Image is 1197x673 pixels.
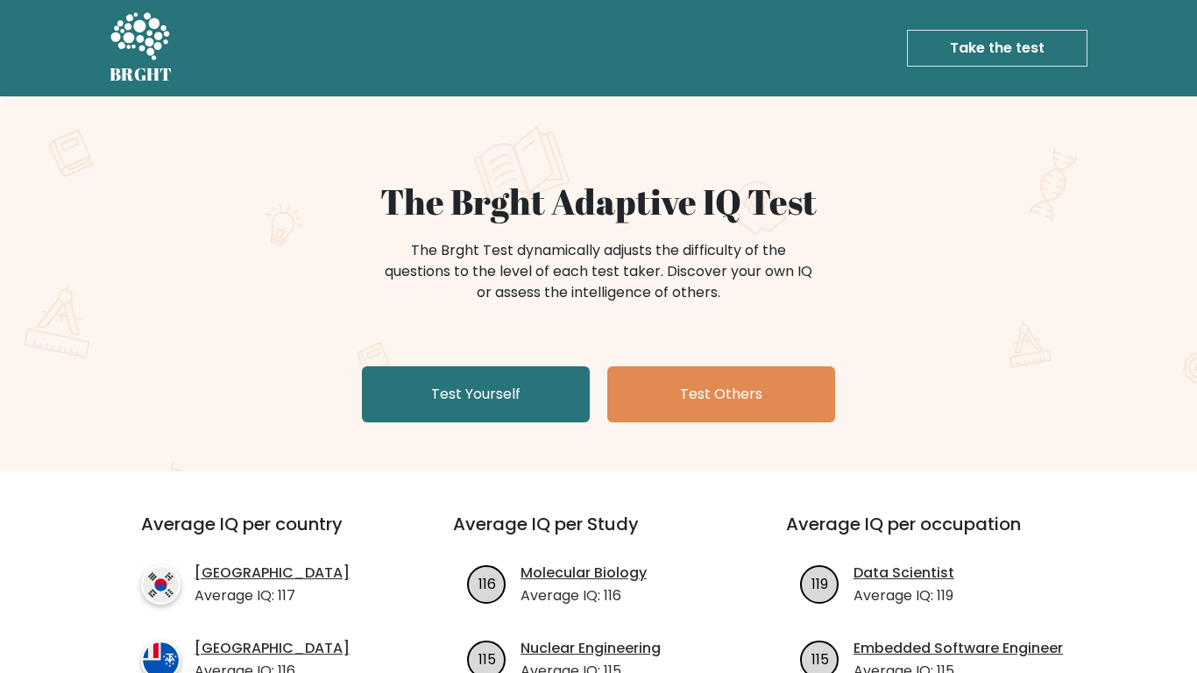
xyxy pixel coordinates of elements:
p: Average IQ: 117 [195,585,350,606]
div: The Brght Test dynamically adjusts the difficulty of the questions to the level of each test take... [379,240,818,303]
text: 115 [478,648,496,669]
a: Embedded Software Engineer [853,638,1063,659]
p: Average IQ: 119 [853,585,954,606]
h3: Average IQ per Study [453,514,744,556]
img: country [141,565,181,605]
a: BRGHT [110,7,173,89]
text: 119 [811,573,828,593]
a: Molecular Biology [521,563,647,584]
a: Test Others [607,366,835,422]
h3: Average IQ per occupation [786,514,1077,556]
a: [GEOGRAPHIC_DATA] [195,638,350,659]
a: [GEOGRAPHIC_DATA] [195,563,350,584]
h5: BRGHT [110,64,173,85]
a: Test Yourself [362,366,590,422]
a: Take the test [907,30,1087,67]
text: 116 [478,573,496,593]
a: Data Scientist [853,563,954,584]
text: 115 [811,648,829,669]
p: Average IQ: 116 [521,585,647,606]
h3: Average IQ per country [141,514,390,556]
a: Nuclear Engineering [521,638,661,659]
h1: The Brght Adaptive IQ Test [171,181,1026,223]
